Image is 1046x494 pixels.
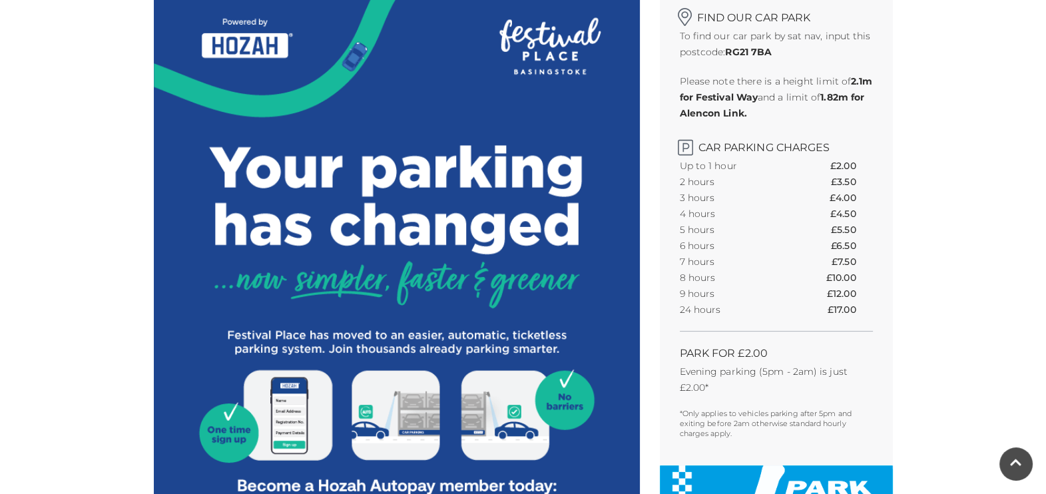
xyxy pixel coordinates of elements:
th: £5.50 [831,222,872,238]
th: £3.50 [831,174,872,190]
p: *Only applies to vehicles parking after 5pm and exiting before 2am otherwise standard hourly char... [680,409,873,439]
th: 2 hours [680,174,786,190]
th: 7 hours [680,254,786,270]
th: £7.50 [832,254,872,270]
th: £12.00 [827,286,873,302]
h2: Car Parking Charges [680,134,873,154]
th: 24 hours [680,302,786,318]
th: Up to 1 hour [680,158,786,174]
th: 5 hours [680,222,786,238]
p: Please note there is a height limit of and a limit of [680,73,873,121]
th: 8 hours [680,270,786,286]
th: £2.00 [830,158,872,174]
th: £6.50 [831,238,872,254]
th: 6 hours [680,238,786,254]
strong: RG21 7BA [725,46,772,58]
th: £4.50 [830,206,872,222]
p: To find our car park by sat nav, input this postcode: [680,28,873,60]
th: £10.00 [826,270,873,286]
th: 4 hours [680,206,786,222]
p: Evening parking (5pm - 2am) is just £2.00* [680,364,873,395]
th: £4.00 [830,190,872,206]
th: 9 hours [680,286,786,302]
th: £17.00 [828,302,873,318]
th: 3 hours [680,190,786,206]
h2: Find our car park [680,3,873,24]
h2: PARK FOR £2.00 [680,347,873,360]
